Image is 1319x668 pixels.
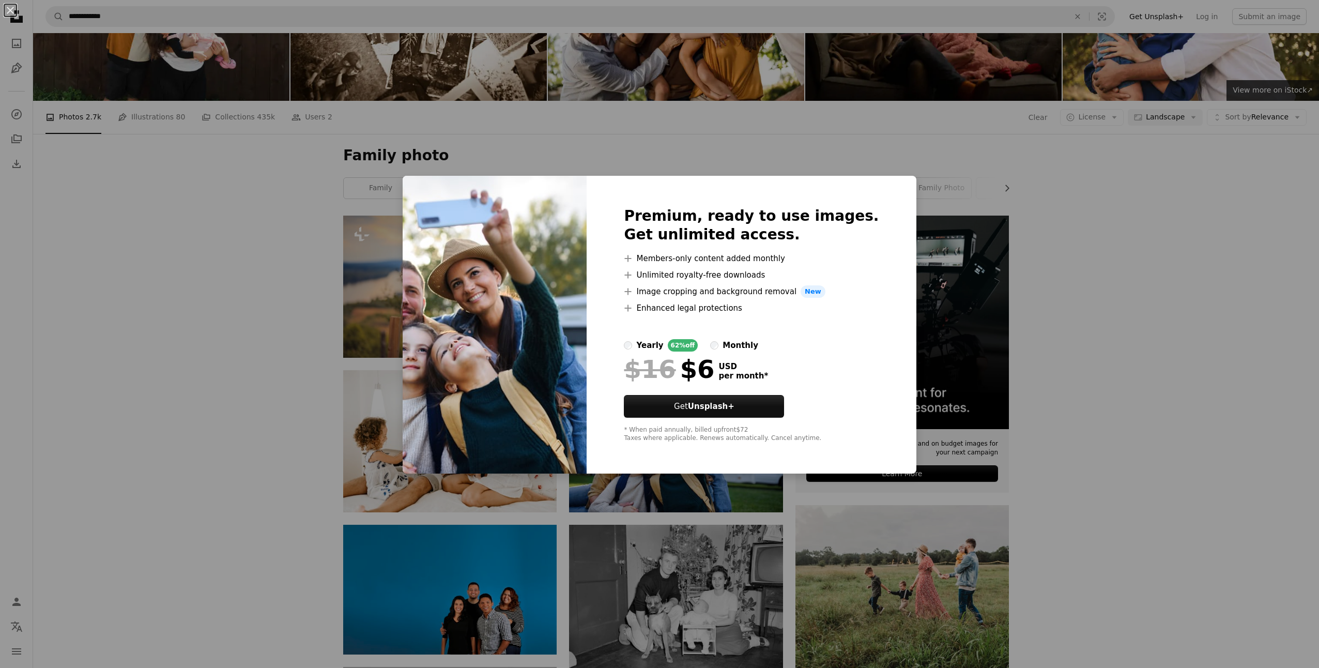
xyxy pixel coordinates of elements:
li: Image cropping and background removal [624,285,879,298]
span: USD [718,362,768,371]
strong: Unsplash+ [688,402,734,411]
div: yearly [636,339,663,352]
span: per month * [718,371,768,381]
div: 62% off [668,339,698,352]
span: New [801,285,825,298]
li: Members-only content added monthly [624,252,879,265]
input: yearly62%off [624,341,632,350]
input: monthly [710,341,718,350]
h2: Premium, ready to use images. Get unlimited access. [624,207,879,244]
div: * When paid annually, billed upfront $72 Taxes where applicable. Renews automatically. Cancel any... [624,426,879,443]
div: $6 [624,356,714,383]
li: Unlimited royalty-free downloads [624,269,879,281]
span: $16 [624,356,676,383]
div: monthly [723,339,758,352]
button: GetUnsplash+ [624,395,784,418]
img: premium_photo-1663091676120-8856948e0574 [403,176,587,474]
li: Enhanced legal protections [624,302,879,314]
